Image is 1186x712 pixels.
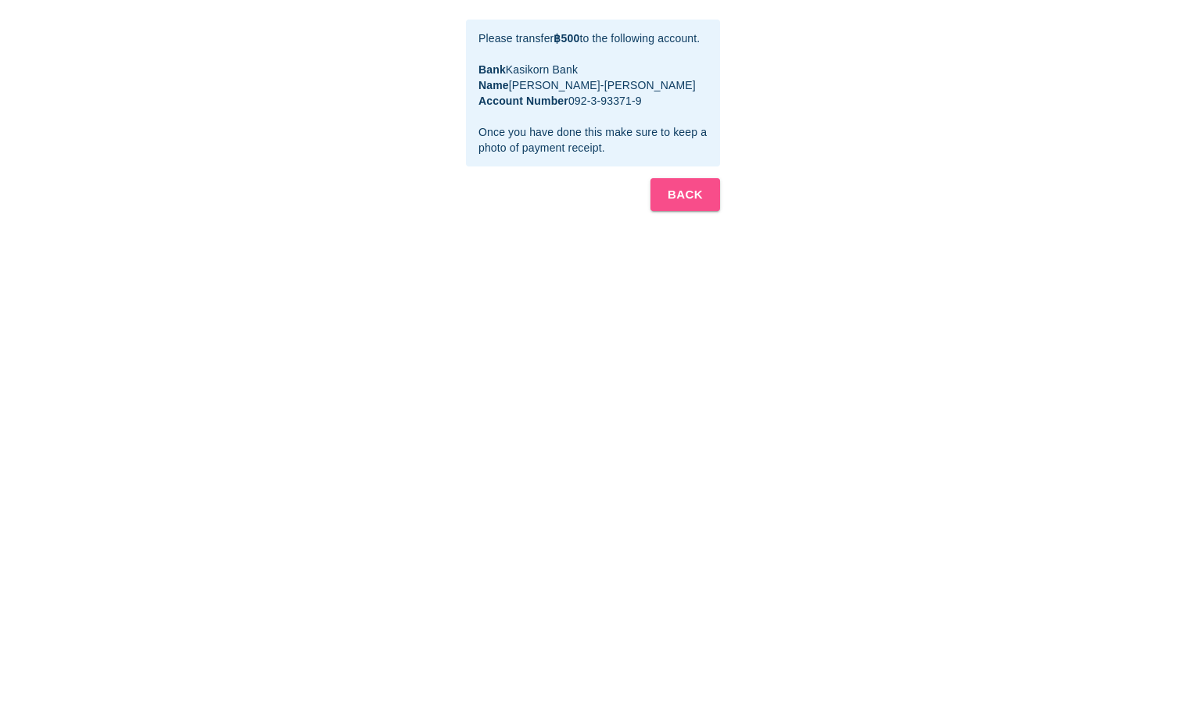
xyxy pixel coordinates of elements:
b: ฿500 [554,32,579,45]
b: Account Number [478,95,568,107]
b: BACK [668,184,703,205]
div: Please transfer to the following account. Kasikorn Bank [PERSON_NAME]-[PERSON_NAME] 092-3-93371-9... [478,24,708,162]
button: BACK [650,178,720,211]
b: Name [478,79,509,91]
b: Bank [478,63,506,76]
